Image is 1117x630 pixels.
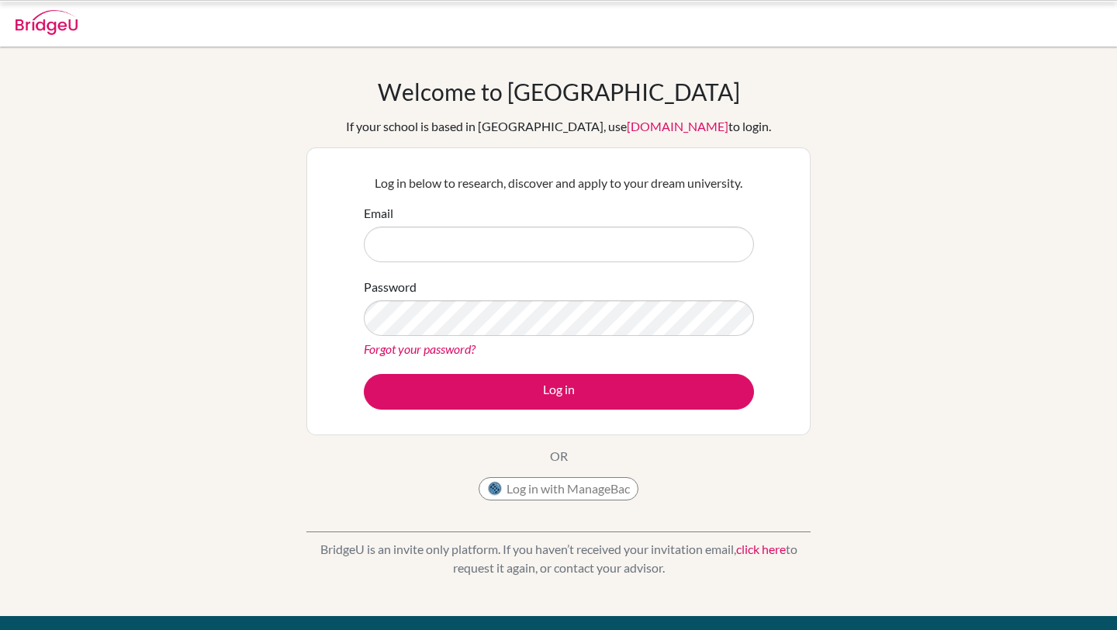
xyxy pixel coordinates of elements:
p: BridgeU is an invite only platform. If you haven’t received your invitation email, to request it ... [306,540,811,577]
a: Forgot your password? [364,341,476,356]
a: [DOMAIN_NAME] [627,119,728,133]
label: Email [364,204,393,223]
p: OR [550,447,568,466]
button: Log in with ManageBac [479,477,638,500]
a: click here [736,542,786,556]
img: Bridge-U [16,10,78,35]
div: If your school is based in [GEOGRAPHIC_DATA], use to login. [346,117,771,136]
p: Log in below to research, discover and apply to your dream university. [364,174,754,192]
label: Password [364,278,417,296]
h1: Welcome to [GEOGRAPHIC_DATA] [378,78,740,106]
button: Log in [364,374,754,410]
